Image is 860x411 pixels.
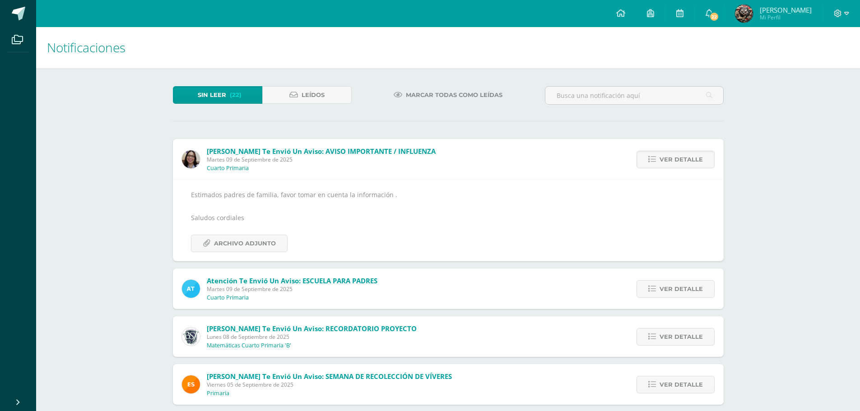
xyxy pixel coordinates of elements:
span: Marcar todas como leídas [406,87,502,103]
img: 4ba0fbdb24318f1bbd103ebd070f4524.png [182,375,200,393]
span: Ver detalle [660,151,703,168]
span: [PERSON_NAME] te envió un aviso: RECORDATORIO PROYECTO [207,324,417,333]
a: Marcar todas como leídas [382,86,514,104]
a: Archivo Adjunto [191,235,288,252]
p: Cuarto Primaria [207,165,249,172]
img: 9fc725f787f6a993fc92a288b7a8b70c.png [182,280,200,298]
p: Cuarto Primaria [207,294,249,301]
div: Estimados padres de familia, favor tomar en cuenta la información . Saludos cordiales [191,189,706,252]
span: 22 [709,12,719,22]
img: 59b36a082c41914072a936266d466df8.png [735,5,753,23]
img: c9e471a3c4ae9baa2ac2f1025b3fcab6.png [182,150,200,168]
span: Ver detalle [660,328,703,345]
span: [PERSON_NAME] te envió un aviso: AVISO IMPORTANTE / INFLUENZA [207,147,436,156]
span: [PERSON_NAME] te envió un aviso: SEMANA DE RECOLECCIÓN DE VÍVERES [207,372,452,381]
span: Viernes 05 de Septiembre de 2025 [207,381,452,388]
input: Busca una notificación aquí [545,87,723,104]
p: Primaria [207,390,229,397]
span: Martes 09 de Septiembre de 2025 [207,156,436,163]
span: Atención te envió un aviso: ESCUELA PARA PADRES [207,276,377,285]
span: Ver detalle [660,281,703,297]
span: Mi Perfil [760,14,812,21]
span: Archivo Adjunto [214,235,276,252]
span: Leídos [302,87,325,103]
a: Sin leer(22) [173,86,262,104]
p: Matemáticas Cuarto Primaria 'B' [207,342,291,349]
span: (22) [230,87,242,103]
span: Sin leer [198,87,226,103]
a: Leídos [262,86,352,104]
span: Lunes 08 de Septiembre de 2025 [207,333,417,341]
span: Notificaciones [47,39,126,56]
span: Ver detalle [660,376,703,393]
img: 0622cc53a9ab5ff111be8da30c91df7e.png [182,328,200,346]
span: [PERSON_NAME] [760,5,812,14]
span: Martes 09 de Septiembre de 2025 [207,285,377,293]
